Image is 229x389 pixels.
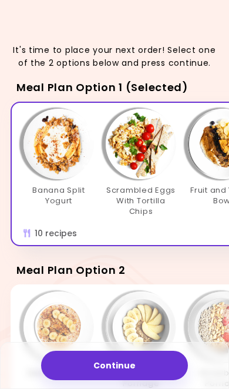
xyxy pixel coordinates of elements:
p: It's time to place your next order! Select one of the 2 options below and press continue. [11,43,218,70]
h3: Scrambled Eggs With Tortilla Chips [106,185,176,217]
button: Continue [41,351,188,380]
h3: Banana Split Yogurt [23,185,94,206]
div: Info - Scrambled Eggs With Tortilla Chips - Meal Plan Option 1 (Selected) [100,109,182,217]
span: Meal Plan Option 1 (Selected) [16,80,188,95]
span: Meal Plan Option 2 [16,263,126,277]
div: Info - Banana Split Yogurt - Meal Plan Option 1 (Selected) [18,109,100,217]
